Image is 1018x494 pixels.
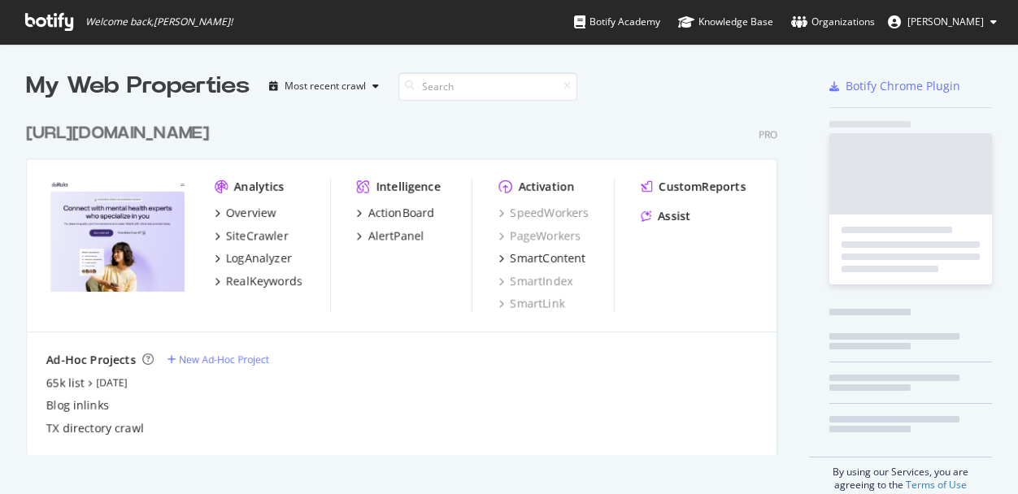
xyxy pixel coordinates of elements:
a: PageWorkers [498,227,581,244]
div: My Web Properties [26,70,250,102]
a: [URL][DOMAIN_NAME] [26,122,215,145]
div: Overview [226,205,276,221]
div: Botify Academy [574,14,660,30]
a: SmartLink [498,296,564,312]
div: Assist [658,208,690,224]
a: 65k list [46,375,85,391]
a: AlertPanel [357,227,424,244]
span: Nick Schurk [907,15,984,28]
div: New Ad-Hoc Project [179,353,269,366]
button: [PERSON_NAME] [875,9,1010,35]
div: SiteCrawler [226,227,289,244]
div: Botify Chrome Plugin [846,78,960,94]
a: SmartContent [498,250,585,266]
a: Overview [215,205,276,221]
div: Activation [518,179,574,195]
div: By using our Services, you are agreeing to the [809,457,992,492]
div: ActionBoard [368,205,435,221]
a: RealKeywords [215,273,302,289]
a: ActionBoard [357,205,435,221]
div: AlertPanel [368,227,424,244]
div: CustomReports [659,179,746,195]
span: Welcome back, [PERSON_NAME] ! [85,15,233,28]
div: SmartContent [510,250,585,266]
a: New Ad-Hoc Project [167,353,269,366]
a: Blog inlinks [46,397,109,414]
div: LogAnalyzer [226,250,292,266]
div: Most recent crawl [285,81,366,91]
a: [DATE] [96,375,128,389]
div: Pro [759,128,777,141]
div: Organizations [791,14,875,30]
input: Search [398,72,577,101]
div: Ad-Hoc Projects [46,352,136,368]
a: Terms of Use [906,478,967,492]
img: https://www.rula.com/ [46,179,189,292]
a: Botify Chrome Plugin [829,78,960,94]
a: SmartIndex [498,273,572,289]
a: CustomReports [641,179,746,195]
div: [URL][DOMAIN_NAME] [26,122,209,145]
div: grid [26,102,790,455]
div: Analytics [234,179,285,195]
div: Intelligence [376,179,441,195]
div: RealKeywords [226,273,302,289]
a: SiteCrawler [215,227,289,244]
div: Knowledge Base [678,14,773,30]
a: TX directory crawl [46,420,144,436]
a: Assist [641,208,690,224]
a: LogAnalyzer [215,250,292,266]
a: SpeedWorkers [498,205,589,221]
button: Most recent crawl [263,73,385,99]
